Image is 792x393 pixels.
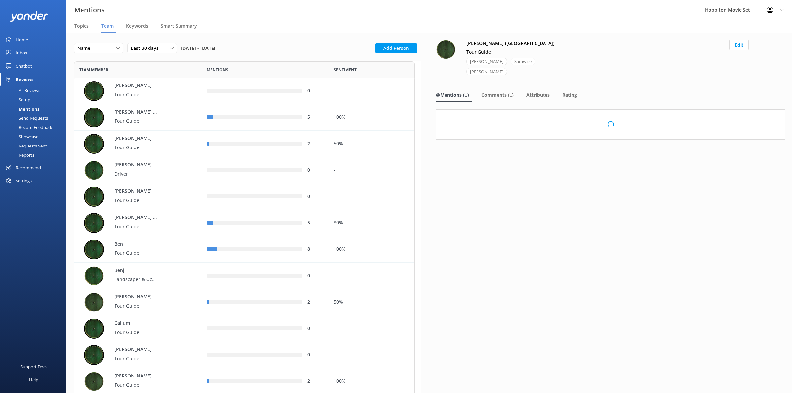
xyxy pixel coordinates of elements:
p: Tour Guide [115,249,157,257]
p: Tour Guide [115,223,157,230]
div: Reports [4,150,34,160]
a: Send Requests [4,114,66,123]
div: row [74,342,415,368]
div: 2 [307,140,324,147]
span: Name [77,45,94,52]
p: Tour Guide [115,144,157,151]
div: Mentions [4,104,39,114]
div: - [334,167,410,174]
p: Tour Guide [115,197,157,204]
span: @Mentions (..) [436,92,469,98]
div: Recommend [16,161,41,174]
p: [PERSON_NAME] [115,188,157,195]
div: [PERSON_NAME] [466,58,507,65]
a: Setup [4,95,66,104]
div: 50% [334,299,410,306]
div: 0 [307,351,324,359]
a: Showcase [4,132,66,141]
div: 0 [307,87,324,95]
img: yonder-white-logo.png [10,11,48,22]
button: Add Person [375,43,417,53]
div: Inbox [16,46,27,59]
img: 779-1755641612.jpg [84,213,104,233]
span: Keywords [126,23,148,29]
p: Driver [115,170,157,178]
span: [DATE] - [DATE] [181,43,215,53]
div: Settings [16,174,32,187]
p: [PERSON_NAME] [115,161,157,169]
p: Tour Guide [115,117,157,125]
button: Edit [729,40,749,50]
img: 779-1735953675.jpg [84,319,104,339]
img: 779-1735953597.jpg [84,108,104,127]
p: [PERSON_NAME] [115,135,157,142]
div: Home [16,33,28,46]
span: Attributes [526,92,550,98]
div: 50% [334,140,410,147]
div: All Reviews [4,86,40,95]
div: 100% [334,114,410,121]
p: Tour Guide [466,49,491,56]
div: 8 [307,246,324,253]
div: - [334,325,410,332]
span: Mentions [207,67,228,73]
img: 538-1712204197.png [436,40,456,59]
img: 779-1727753846.jpg [84,345,104,365]
div: - [334,193,410,200]
div: 5 [307,114,324,121]
img: 779-1695422655.jpg [84,240,104,259]
p: Callum [115,320,157,327]
p: Landscaper & Occasional Tour Guide [115,276,157,283]
div: 5 [307,219,324,227]
p: Tour Guide [115,381,157,389]
div: row [74,236,415,263]
h3: Mentions [74,5,105,15]
div: 0 [307,167,324,174]
p: Tour Guide [115,302,157,310]
p: [PERSON_NAME] [115,82,157,89]
div: 0 [307,193,324,200]
div: Record Feedback [4,123,52,132]
div: Help [29,373,38,386]
div: Samwise [511,58,535,65]
div: 80% [334,219,410,227]
img: 779-1736201505.jpg [84,134,104,154]
div: - [334,351,410,359]
img: 538-1681690503.png [84,292,104,312]
img: 71-1628462846.png [84,160,104,180]
div: row [74,131,415,157]
div: Requests Sent [4,141,47,150]
span: Sentiment [334,67,357,73]
span: Comments (..) [481,92,514,98]
div: row [74,289,415,315]
p: Ben [115,241,157,248]
p: [PERSON_NAME] ([GEOGRAPHIC_DATA]) [115,214,157,221]
img: 71-1628462865.png [84,266,104,286]
div: 100% [334,378,410,385]
span: Smart Summary [161,23,197,29]
div: 0 [307,272,324,279]
div: row [74,104,415,131]
div: 100% [334,246,410,253]
div: [PERSON_NAME] [466,68,507,76]
p: Tour Guide [115,329,157,336]
a: All Reviews [4,86,66,95]
div: row [74,78,415,104]
div: Send Requests [4,114,48,123]
p: [PERSON_NAME] [115,346,157,353]
div: Setup [4,95,30,104]
img: 538-1743200785.png [84,372,104,391]
img: 779-1699415076.jpg [84,187,104,207]
a: Reports [4,150,66,160]
div: 2 [307,299,324,306]
p: [PERSON_NAME] ([PERSON_NAME]) [115,109,157,116]
div: Support Docs [20,360,47,373]
div: Showcase [4,132,38,141]
p: [PERSON_NAME] [115,293,157,301]
div: Chatbot [16,59,32,73]
span: Last 30 days [131,45,163,52]
div: Reviews [16,73,33,86]
div: - [334,87,410,95]
p: Benji [115,267,157,274]
div: row [74,157,415,183]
